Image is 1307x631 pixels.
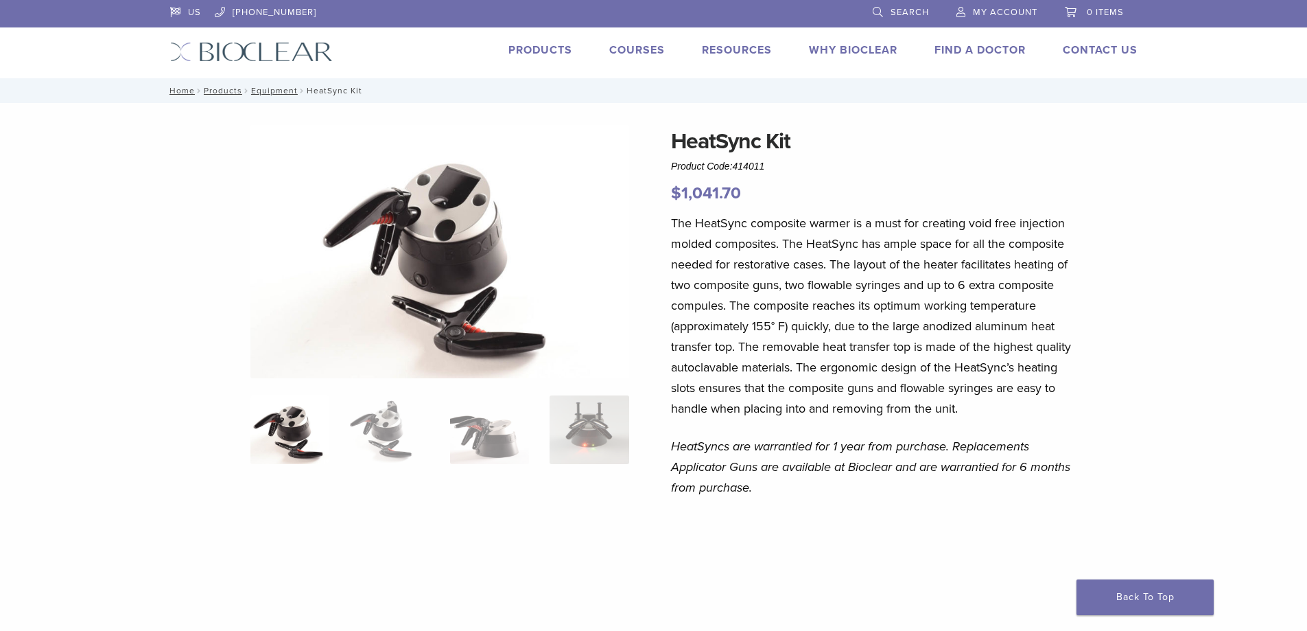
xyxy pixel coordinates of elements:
span: My Account [973,7,1037,18]
span: / [242,87,251,94]
em: HeatSyncs are warrantied for 1 year from purchase. Replacements Applicator Guns are available at ... [671,439,1070,495]
bdi: 1,041.70 [671,183,741,203]
span: Product Code: [671,161,764,172]
a: Equipment [251,86,298,95]
a: Courses [609,43,665,57]
img: Bioclear [170,42,333,62]
nav: HeatSync Kit [160,78,1148,103]
img: HeatSync Kit - Image 3 [450,395,529,464]
a: Back To Top [1076,580,1214,615]
span: Search [891,7,929,18]
a: Contact Us [1063,43,1138,57]
a: Home [165,86,195,95]
span: / [298,87,307,94]
a: Resources [702,43,772,57]
img: HeatSync-Kit-4-324x324.jpg [250,395,329,464]
img: HeatSync Kit - Image 2 [350,395,429,464]
span: / [195,87,204,94]
p: The HeatSync composite warmer is a must for creating void free injection molded composites. The H... [671,213,1074,419]
a: Find A Doctor [934,43,1026,57]
span: 414011 [733,161,765,172]
span: $ [671,183,681,203]
h1: HeatSync Kit [671,125,1074,158]
img: HeatSync Kit - Image 4 [550,395,628,464]
a: Products [204,86,242,95]
a: Why Bioclear [809,43,897,57]
span: 0 items [1087,7,1124,18]
a: Products [508,43,572,57]
img: HeatSync Kit-4 [250,125,629,378]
